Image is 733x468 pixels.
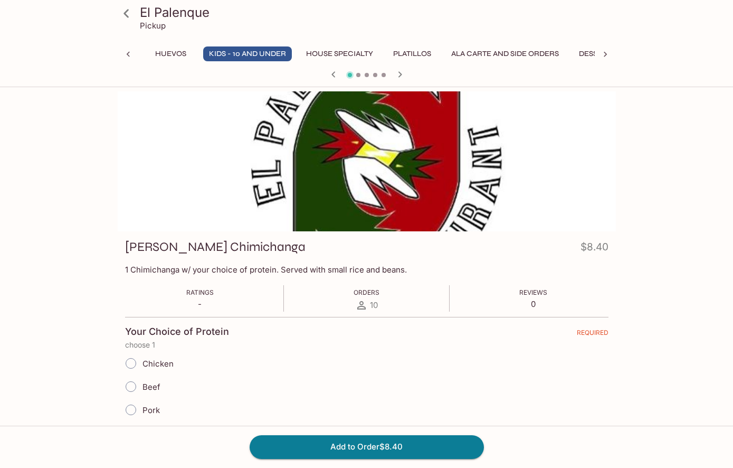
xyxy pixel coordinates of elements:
h3: [PERSON_NAME] Chimichanga [125,239,306,255]
span: Orders [354,288,379,296]
p: choose 1 [125,341,608,349]
p: Pickup [140,21,166,31]
button: Add to Order$8.40 [250,435,484,458]
button: House Specialty [300,46,379,61]
span: Pork [142,405,160,415]
p: 1 Chimichanga w/ your choice of protein. Served with small rice and beans. [125,265,608,275]
h3: El Palenque [140,4,612,21]
span: Beef [142,382,160,392]
button: Platillos [387,46,437,61]
span: 10 [370,300,378,310]
p: 0 [519,299,547,309]
button: Ala Carte and Side Orders [445,46,565,61]
span: Chicken [142,359,174,369]
h4: Your Choice of Protein [125,326,229,338]
span: Ratings [186,288,214,296]
button: Kids - 10 and Under [203,46,292,61]
h4: $8.40 [580,239,608,259]
span: Reviews [519,288,547,296]
button: Huevos [147,46,195,61]
div: Zander's Chimichanga [118,91,616,231]
button: Desserts [573,46,622,61]
span: REQUIRED [577,329,608,341]
p: - [186,299,214,309]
